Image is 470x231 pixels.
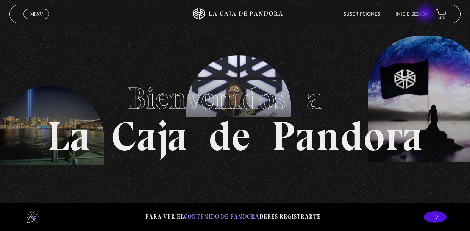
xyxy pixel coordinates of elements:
[344,12,380,17] a: Suscripciones
[395,12,429,17] a: Inicie sesión
[145,212,321,222] p: Para ver el debes registrarte
[47,74,423,157] h1: La Caja de Pandora
[30,12,43,16] span: Menu
[184,213,259,220] span: contenido de Pandora
[436,9,447,19] a: View your shopping cart
[128,80,343,117] span: Bienvenidos a
[28,18,45,23] span: Cerrar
